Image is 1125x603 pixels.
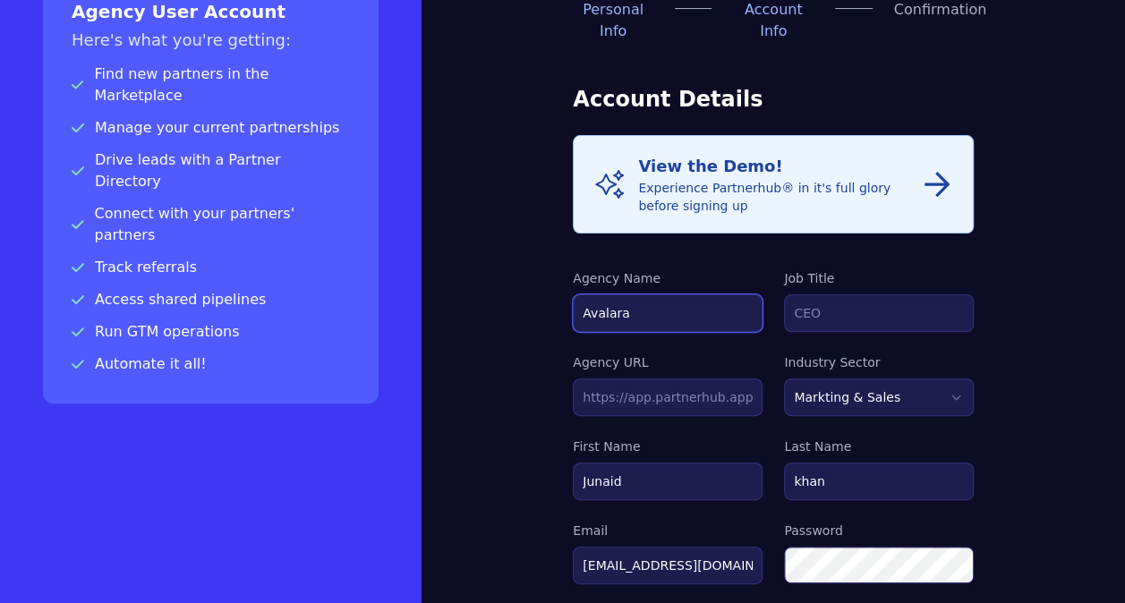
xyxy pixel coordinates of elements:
[72,64,350,106] p: Find new partners in the Marketplace
[638,157,782,175] span: View the Demo!
[784,294,974,332] input: CEO
[72,257,350,278] p: Track referrals
[72,289,350,310] p: Access shared pipelines
[72,149,350,192] p: Drive leads with a Partner Directory
[573,463,763,500] input: John
[784,353,974,371] label: Industry Sector
[573,522,763,539] label: Email
[573,378,763,416] input: https://app.partnerhub.app/
[573,85,974,114] h3: Account Details
[72,321,350,343] p: Run GTM operations
[573,269,763,287] label: Agency Name
[784,463,974,500] input: Doe
[573,294,763,332] input: Partnerhub®
[573,353,763,371] label: Agency URL
[784,437,974,455] label: Last Name
[72,353,350,375] p: Automate it all!
[72,117,350,139] p: Manage your current partnerships
[72,28,350,53] h3: Here's what you're getting:
[784,522,974,539] label: Password
[784,269,974,287] label: Job Title
[72,203,350,246] p: Connect with your partners' partners
[573,437,763,455] label: First Name
[638,154,923,215] div: Experience Partnerhub® in it's full glory before signing up
[573,547,763,584] input: alex@partnerhub.app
